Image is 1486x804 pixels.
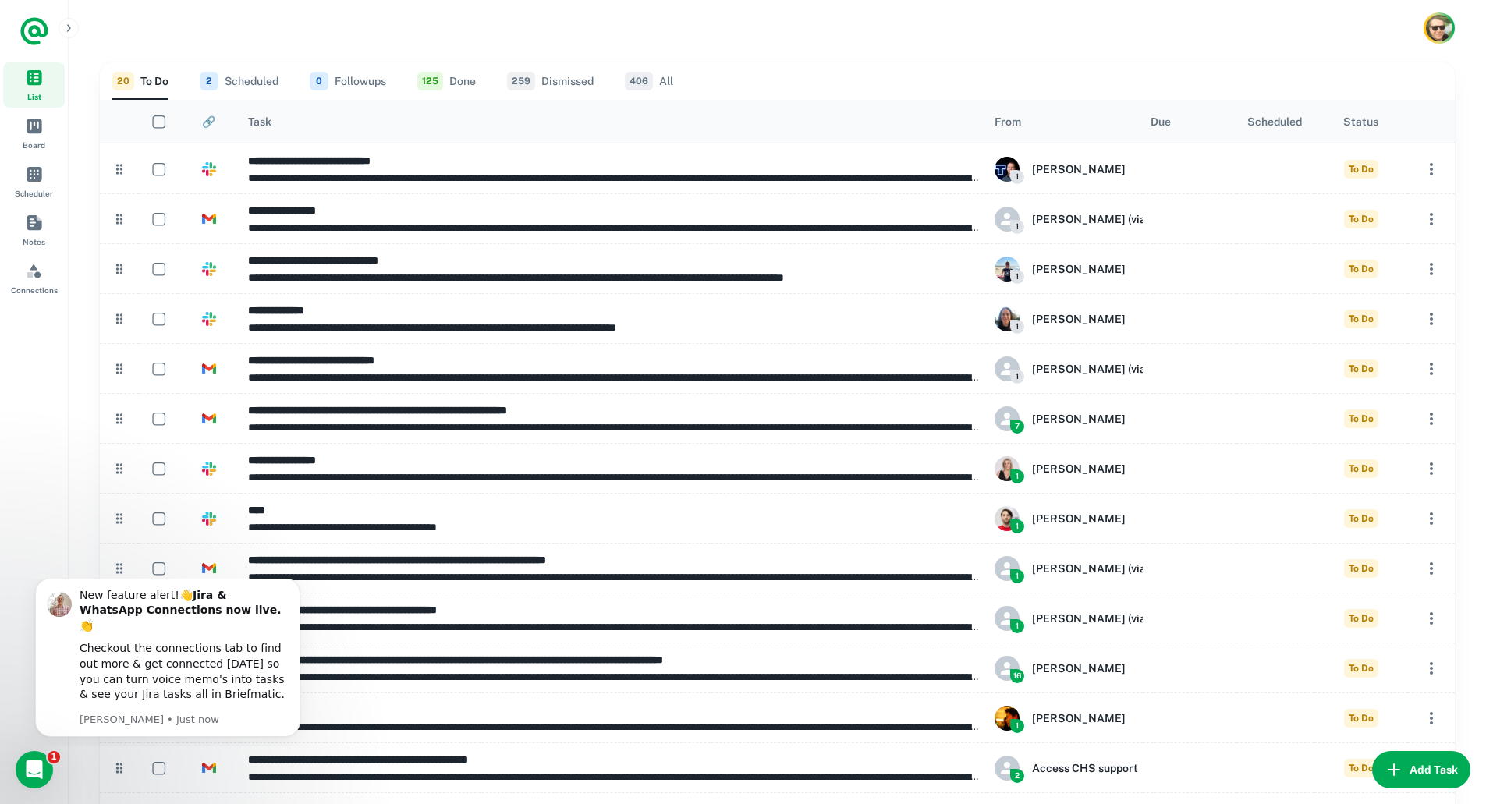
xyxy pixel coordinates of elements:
[1344,359,1378,378] span: To Do
[1151,115,1171,128] div: Due
[1032,460,1126,477] h6: [PERSON_NAME]
[1344,559,1378,578] span: To Do
[248,115,271,128] div: Task
[995,656,1126,681] div: Ariel Marti
[1032,560,1217,577] h6: [PERSON_NAME] (via Google Docs)
[507,62,594,100] button: Dismissed
[1010,220,1024,234] span: 1
[15,187,53,200] span: Scheduler
[995,207,1218,232] div: Mara Fisher (via Google Drive)
[1010,769,1024,783] span: 2
[995,606,1218,631] div: Mik McGuckin (via Google Drive)
[1032,760,1138,777] h6: Access CHS support
[1344,459,1378,478] span: To Do
[310,62,386,100] button: Followups
[1344,210,1378,228] span: To Do
[995,257,1020,282] img: 7073605979349_a2993b4a334e36653d3a_72.png
[12,579,324,746] iframe: Intercom notifications message
[1032,510,1126,527] h6: [PERSON_NAME]
[68,62,277,123] div: Checkout the connections tab to find out more & get connected [DATE] so you can turn voice memo's...
[1372,751,1470,788] button: Add Task
[11,284,58,296] span: Connections
[68,10,269,38] b: Jira & WhatsApp Connections now live.
[16,751,53,788] iframe: Intercom live chat
[3,207,65,253] a: Notes
[200,72,218,90] span: 2
[995,456,1126,481] div: Kate Smith
[995,306,1020,331] img: 5181216134407_47c5885108944dcd54c2_72.jpg
[68,9,277,132] div: Message content
[68,134,277,148] p: Message from Robert, sent Just now
[995,115,1021,128] div: From
[1032,310,1126,328] h6: [PERSON_NAME]
[995,157,1126,182] div: Karl Chaffey
[1010,719,1024,733] span: 1
[1344,659,1378,678] span: To Do
[202,462,216,476] img: https://app.briefmatic.com/assets/integrations/slack.png
[23,236,45,248] span: Notes
[1010,170,1024,184] span: 1
[202,162,216,176] img: https://app.briefmatic.com/assets/integrations/slack.png
[995,506,1020,531] img: 3464953939154_d9bb9d9978ccec8f040d_72.png
[3,256,65,301] a: Connections
[27,90,41,103] span: List
[995,306,1126,331] div: Mara Fisher
[202,212,216,226] img: https://app.briefmatic.com/assets/integrations/gmail.png
[417,62,476,100] button: Done
[1344,310,1378,328] span: To Do
[507,72,535,90] span: 259
[1247,115,1302,128] div: Scheduled
[1010,519,1024,533] span: 1
[1010,569,1024,583] span: 1
[202,512,216,526] img: https://app.briefmatic.com/assets/integrations/slack.png
[995,157,1020,182] img: 7709911413328_3ff5b52583c4b0eadcfc_72.png
[202,115,215,128] div: 🔗
[1426,15,1452,41] img: Karl Chaffey
[202,761,216,775] img: https://app.briefmatic.com/assets/integrations/gmail.png
[19,16,50,47] a: Logo
[3,159,65,204] a: Scheduler
[417,72,443,90] span: 125
[1010,619,1024,633] span: 1
[1344,409,1378,428] span: To Do
[1344,709,1378,728] span: To Do
[1344,509,1378,528] span: To Do
[1010,370,1024,384] span: 1
[1010,270,1024,284] span: 1
[112,62,168,100] button: To Do
[112,72,134,90] span: 20
[625,62,673,100] button: All
[995,706,1126,731] div: Philip Chan
[202,362,216,376] img: https://app.briefmatic.com/assets/integrations/gmail.png
[48,751,60,763] span: 1
[1424,12,1455,44] button: Account button
[202,312,216,326] img: https://app.briefmatic.com/assets/integrations/slack.png
[3,62,65,108] a: List
[995,706,1020,731] img: 7573468947860_63d4b0ca22d414bda837_72.png
[1032,260,1126,278] h6: [PERSON_NAME]
[200,62,278,100] button: Scheduled
[1344,609,1378,628] span: To Do
[995,406,1126,431] div: Rob Longo
[995,756,1138,781] div: Access CHS support
[1010,469,1024,483] span: 1
[1344,759,1378,777] span: To Do
[1343,115,1378,128] div: Status
[3,111,65,156] a: Board
[995,257,1126,282] div: Bojan Krtolica
[1032,410,1126,427] h6: [PERSON_NAME]
[1032,360,1217,377] h6: [PERSON_NAME] (via Google Docs)
[1032,660,1126,677] h6: [PERSON_NAME]
[1032,161,1126,178] h6: [PERSON_NAME]
[995,456,1020,481] img: 8976284532787_c011994fe034ccbbb8e4_72.jpg
[995,506,1126,531] div: Lucas Rodriguez
[625,72,653,90] span: 406
[1010,669,1024,683] span: 16
[202,262,216,276] img: https://app.briefmatic.com/assets/integrations/slack.png
[68,9,277,55] div: New feature alert!👋 👏
[1032,211,1218,228] h6: [PERSON_NAME] (via Google Drive)
[995,556,1217,581] div: Philip Chan (via Google Docs)
[23,139,45,151] span: Board
[202,412,216,426] img: https://app.briefmatic.com/assets/integrations/gmail.png
[1010,320,1024,334] span: 1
